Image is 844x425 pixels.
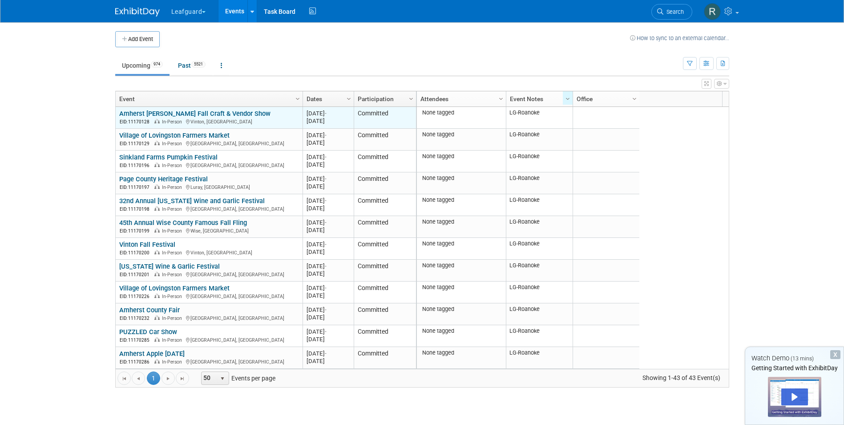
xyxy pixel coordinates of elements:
[354,347,416,369] td: Committed
[293,91,303,105] a: Column Settings
[162,163,185,168] span: In-Person
[307,335,350,343] div: [DATE]
[577,91,634,106] a: Office
[115,57,170,74] a: Upcoming974
[119,91,297,106] a: Event
[510,91,567,106] a: Event Notes
[506,260,573,282] td: LG-Roanoke
[115,31,160,47] button: Add Event
[120,229,153,233] span: EID: 11170199
[119,175,208,183] a: Page County Heritage Festival
[506,347,573,369] td: LG-Roanoke
[325,263,327,270] span: -
[119,227,299,234] div: Wise, [GEOGRAPHIC_DATA]
[154,184,160,189] img: In-Person Event
[307,131,350,139] div: [DATE]
[307,241,350,248] div: [DATE]
[119,262,220,270] a: [US_STATE] Wine & Garlic Festival
[791,356,814,362] span: (13 mins)
[354,107,416,129] td: Committed
[420,262,502,269] div: None tagged
[420,218,502,225] div: None tagged
[120,119,153,124] span: EID: 11170128
[406,91,416,105] a: Column Settings
[307,219,350,226] div: [DATE]
[307,183,350,190] div: [DATE]
[154,119,160,123] img: In-Person Event
[325,285,327,291] span: -
[325,306,327,313] span: -
[420,240,502,247] div: None tagged
[117,372,131,385] a: Go to the first page
[307,175,350,183] div: [DATE]
[120,316,153,321] span: EID: 11170232
[325,132,327,139] span: -
[325,328,327,335] span: -
[179,375,186,382] span: Go to the last page
[219,375,226,382] span: select
[354,282,416,303] td: Committed
[354,325,416,347] td: Committed
[162,250,185,256] span: In-Person
[191,61,206,68] span: 5521
[506,238,573,260] td: LG-Roanoke
[506,282,573,303] td: LG-Roanoke
[154,359,160,364] img: In-Person Event
[119,205,299,212] div: [GEOGRAPHIC_DATA], [GEOGRAPHIC_DATA]
[119,197,265,205] a: 32nd Annual [US_STATE] Wine and Garlic Festival
[119,183,299,191] div: Luray, [GEOGRAPHIC_DATA]
[176,372,189,385] a: Go to the last page
[119,241,175,249] a: Vinton Fall Festival
[354,151,416,172] td: Committed
[120,163,153,168] span: EID: 11170196
[119,328,177,336] a: PUZZLED Car Show
[506,216,573,238] td: LG-Roanoke
[154,272,160,276] img: In-Person Event
[781,388,808,405] div: Play
[154,294,160,298] img: In-Person Event
[162,228,185,234] span: In-Person
[307,357,350,365] div: [DATE]
[119,284,230,292] a: Village of Lovingston Farmers Market
[745,354,844,363] div: Watch Demo
[420,91,500,106] a: Attendees
[506,172,573,194] td: LG-Roanoke
[563,91,573,105] a: Column Settings
[325,154,327,160] span: -
[202,372,217,384] span: 50
[162,272,185,278] span: In-Person
[135,375,142,382] span: Go to the previous page
[307,139,350,147] div: [DATE]
[162,359,185,365] span: In-Person
[420,349,502,356] div: None tagged
[506,129,573,151] td: LG-Roanoke
[162,141,185,147] span: In-Person
[162,372,175,385] a: Go to the next page
[325,219,327,226] span: -
[354,238,416,260] td: Committed
[408,95,415,102] span: Column Settings
[630,91,639,105] a: Column Settings
[307,161,350,168] div: [DATE]
[325,197,327,204] span: -
[147,372,160,385] span: 1
[162,315,185,321] span: In-Person
[358,91,410,106] a: Participation
[154,206,160,211] img: In-Person Event
[119,270,299,278] div: [GEOGRAPHIC_DATA], [GEOGRAPHIC_DATA]
[345,95,352,102] span: Column Settings
[325,241,327,248] span: -
[651,4,692,20] a: Search
[354,129,416,151] td: Committed
[307,328,350,335] div: [DATE]
[119,139,299,147] div: [GEOGRAPHIC_DATA], [GEOGRAPHIC_DATA]
[506,151,573,172] td: LG-Roanoke
[154,315,160,320] img: In-Person Event
[506,303,573,325] td: LG-Roanoke
[564,95,571,102] span: Column Settings
[154,141,160,145] img: In-Person Event
[420,131,502,138] div: None tagged
[162,294,185,299] span: In-Person
[307,262,350,270] div: [DATE]
[631,95,638,102] span: Column Settings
